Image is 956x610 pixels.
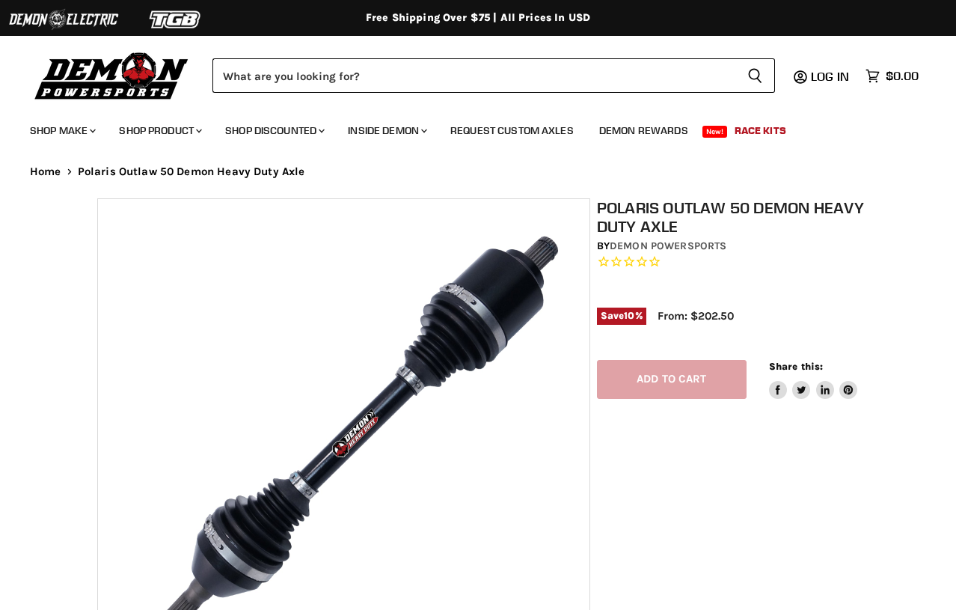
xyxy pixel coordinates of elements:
[30,49,194,102] img: Demon Powersports
[439,115,585,146] a: Request Custom Axles
[597,198,865,236] h1: Polaris Outlaw 50 Demon Heavy Duty Axle
[723,115,797,146] a: Race Kits
[886,69,919,83] span: $0.00
[7,5,120,34] img: Demon Electric Logo 2
[610,240,726,252] a: Demon Powersports
[769,360,858,400] aside: Share this:
[78,165,305,178] span: Polaris Outlaw 50 Demon Heavy Duty Axle
[212,58,735,93] input: Search
[624,310,634,321] span: 10
[588,115,699,146] a: Demon Rewards
[19,115,105,146] a: Shop Make
[658,309,734,323] span: From: $202.50
[597,254,865,270] span: Rated 0.0 out of 5 stars 0 reviews
[30,165,61,178] a: Home
[19,109,915,146] ul: Main menu
[804,70,858,83] a: Log in
[120,5,232,34] img: TGB Logo 2
[337,115,436,146] a: Inside Demon
[702,126,728,138] span: New!
[214,115,334,146] a: Shop Discounted
[212,58,775,93] form: Product
[858,65,926,87] a: $0.00
[811,69,849,84] span: Log in
[735,58,775,93] button: Search
[769,361,823,372] span: Share this:
[597,238,865,254] div: by
[108,115,211,146] a: Shop Product
[597,308,646,324] span: Save %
